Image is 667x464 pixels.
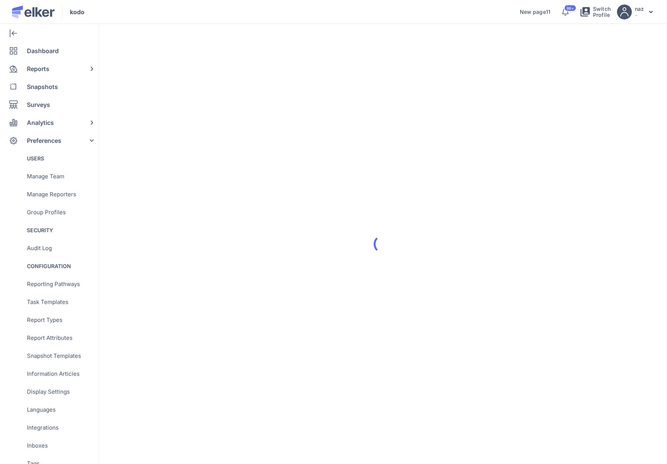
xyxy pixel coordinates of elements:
span: Surveys [27,96,50,114]
span: Inboxes [27,437,48,455]
span: 99+ [566,6,574,10]
span: Report Attributes [27,329,72,347]
span: Switch Profile [593,6,611,18]
span: Reports [27,60,49,78]
span: Manage Team [27,168,64,185]
span: Manage Reporters [27,185,76,203]
span: Languages [27,401,56,419]
span: Report Types [27,311,62,329]
span: Reporting Pathways [27,275,80,293]
span: Task Templates [27,293,68,311]
span: Information Articles [27,365,80,383]
span: Group Profiles [27,203,66,221]
span: Display Settings [27,383,70,401]
span: kodo [70,7,84,16]
span: Dashboard [27,42,59,60]
span: Analytics [27,114,54,132]
span: Audit Log [27,239,52,257]
span: Snapshot Templates [27,347,81,365]
img: svg%3e [649,11,653,13]
span: Snapshots [27,78,58,96]
img: Elker [12,6,55,18]
a: New page11 [520,9,550,15]
img: avatar [617,4,632,19]
h5: naz [635,6,644,12]
span: Integrations [27,419,59,437]
p: - [635,12,644,18]
span: Preferences [27,132,61,150]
